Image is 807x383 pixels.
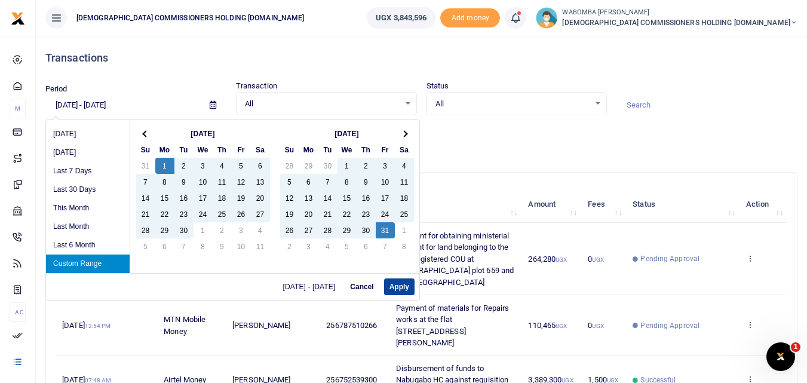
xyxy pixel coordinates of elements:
input: Search [616,95,797,115]
td: 27 [299,222,318,238]
li: [DATE] [46,125,130,143]
th: [DATE] [299,125,395,142]
label: Period [45,83,67,95]
td: 1 [194,222,213,238]
span: 0 [588,321,603,330]
td: 3 [232,222,251,238]
input: select period [45,95,200,115]
td: 20 [251,190,270,206]
td: 10 [232,238,251,255]
a: profile-user WABOMBA [PERSON_NAME] [DEMOGRAPHIC_DATA] COMMISSIONERS HOLDING [DOMAIN_NAME] [536,7,797,29]
th: Memo: activate to sort column ascending [389,186,521,223]
td: 23 [174,206,194,222]
td: 9 [174,174,194,190]
span: UGX 3,843,596 [376,12,426,24]
td: 2 [357,158,376,174]
td: 14 [136,190,155,206]
td: 17 [376,190,395,206]
li: Toup your wallet [440,8,500,28]
td: 7 [136,174,155,190]
th: Su [136,142,155,158]
a: UGX 3,843,596 [367,7,435,29]
td: 17 [194,190,213,206]
td: 1 [395,222,414,238]
iframe: Intercom live chat [766,342,795,371]
th: Sa [251,142,270,158]
td: 31 [376,222,395,238]
th: Sa [395,142,414,158]
td: 28 [136,222,155,238]
td: 21 [318,206,337,222]
td: 2 [280,238,299,255]
th: Th [357,142,376,158]
p: Download [45,130,797,142]
td: 8 [395,238,414,255]
span: [DEMOGRAPHIC_DATA] COMMISSIONERS HOLDING [DOMAIN_NAME] [72,13,309,23]
small: UGX [592,256,603,263]
td: 25 [395,206,414,222]
td: 5 [232,158,251,174]
td: 6 [299,174,318,190]
li: Custom Range [46,255,130,273]
td: 30 [357,222,376,238]
span: [DEMOGRAPHIC_DATA] COMMISSIONERS HOLDING [DOMAIN_NAME] [562,17,797,28]
td: 31 [136,158,155,174]
td: 6 [155,238,174,255]
li: M [10,99,26,118]
td: 15 [155,190,174,206]
span: 264,280 [528,255,567,263]
td: 12 [232,174,251,190]
td: 22 [155,206,174,222]
span: 0 [588,255,603,263]
td: 9 [213,238,232,255]
img: profile-user [536,7,557,29]
td: 3 [299,238,318,255]
li: This Month [46,199,130,217]
td: 29 [337,222,357,238]
th: Action: activate to sort column ascending [740,186,787,223]
label: Transaction [236,80,277,92]
td: 4 [395,158,414,174]
th: Su [280,142,299,158]
td: 8 [337,174,357,190]
span: Add money [440,8,500,28]
span: 1 [791,342,800,352]
td: 7 [318,174,337,190]
td: 14 [318,190,337,206]
td: 5 [280,174,299,190]
td: 4 [251,222,270,238]
td: 1 [337,158,357,174]
td: 3 [376,158,395,174]
span: 110,465 [528,321,567,330]
small: WABOMBA [PERSON_NAME] [562,8,797,18]
th: Status: activate to sort column ascending [626,186,740,223]
td: 13 [251,174,270,190]
td: 26 [280,222,299,238]
td: 6 [251,158,270,174]
span: [PERSON_NAME] [232,321,290,330]
td: 15 [337,190,357,206]
span: Pending Approval [640,253,699,264]
td: 20 [299,206,318,222]
th: We [337,142,357,158]
button: Cancel [345,278,379,295]
td: 2 [213,222,232,238]
span: Pending Approval [640,320,699,331]
td: 27 [251,206,270,222]
th: Tu [318,142,337,158]
th: Fees: activate to sort column ascending [581,186,626,223]
td: 26 [232,206,251,222]
td: 11 [251,238,270,255]
li: Last Month [46,217,130,236]
td: 16 [174,190,194,206]
th: Tu [174,142,194,158]
span: All [245,98,400,110]
td: 16 [357,190,376,206]
td: 18 [395,190,414,206]
span: Payment of materials for Repairs works at the flat [STREET_ADDRESS][PERSON_NAME] [396,304,509,348]
td: 23 [357,206,376,222]
th: Amount: activate to sort column ascending [521,186,581,223]
td: 19 [232,190,251,206]
span: [DATE] [62,321,111,330]
td: 5 [136,238,155,255]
